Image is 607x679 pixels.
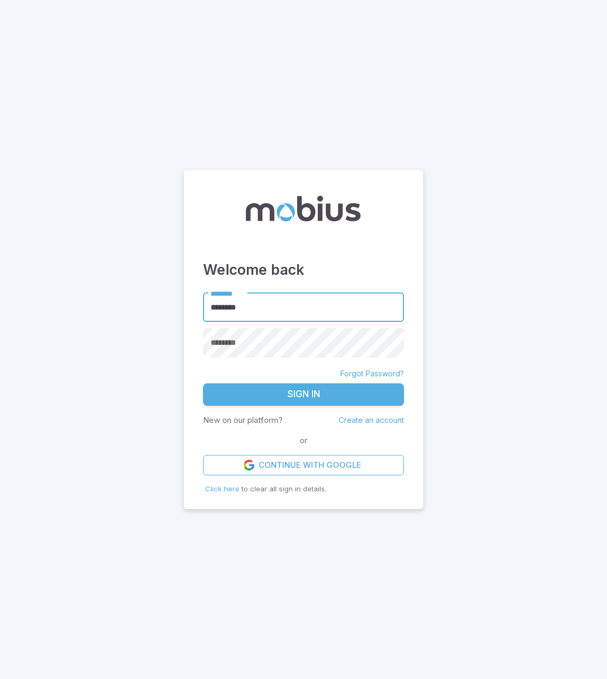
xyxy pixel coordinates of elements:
[205,484,239,493] span: Click here
[203,414,283,426] p: New on our platform?
[340,368,404,379] a: Forgot Password?
[339,415,404,425] a: Create an account
[203,383,404,406] button: Sign In
[203,455,404,475] a: Continue with Google
[203,259,404,280] h3: Welcome back
[297,435,310,446] span: or
[205,484,402,495] p: to clear all sign in details.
